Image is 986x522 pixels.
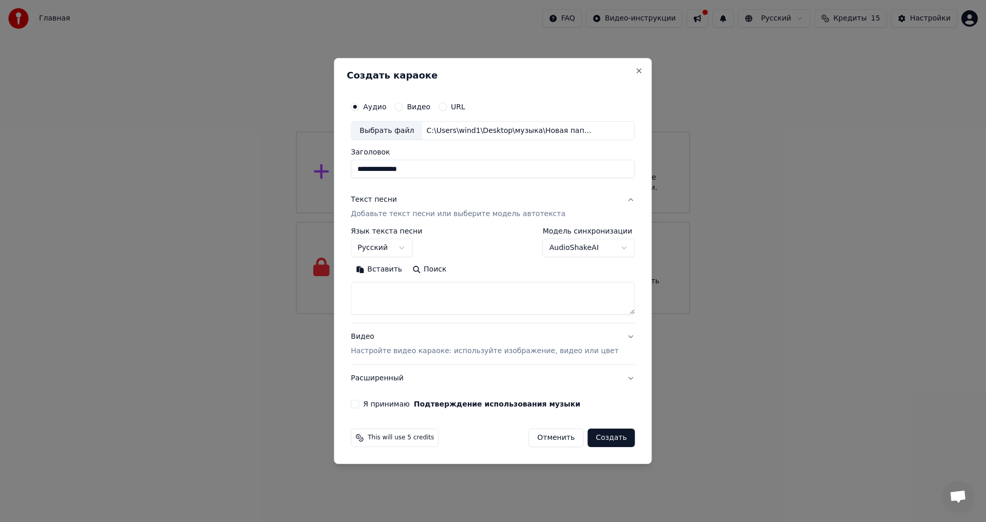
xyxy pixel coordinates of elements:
button: Отменить [528,429,583,447]
div: Текст песни [351,195,397,205]
label: Язык текста песни [351,228,422,235]
div: Текст песниДобавьте текст песни или выберите модель автотекста [351,228,635,323]
h2: Создать караоке [347,71,639,80]
button: ВидеоНастройте видео караоке: используйте изображение, видео или цвет [351,324,635,365]
label: Заголовок [351,149,635,156]
label: Я принимаю [363,400,580,408]
label: Видео [407,103,430,110]
button: Поиск [407,262,451,278]
p: Добавьте текст песни или выберите модель автотекста [351,209,565,220]
button: Вставить [351,262,407,278]
label: URL [451,103,465,110]
p: Настройте видео караоке: используйте изображение, видео или цвет [351,346,618,356]
div: Видео [351,332,618,357]
span: This will use 5 credits [368,434,434,442]
label: Аудио [363,103,386,110]
button: Я принимаю [414,400,580,408]
button: Текст песниДобавьте текст песни или выберите модель автотекста [351,187,635,228]
button: Создать [587,429,635,447]
label: Модель синхронизации [543,228,635,235]
button: Расширенный [351,365,635,392]
div: Выбрать файл [351,122,422,140]
div: C:\Users\wind1\Desktop\музыка\Новая папка\[PERSON_NAME] - Казак.mp3 [422,126,597,136]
